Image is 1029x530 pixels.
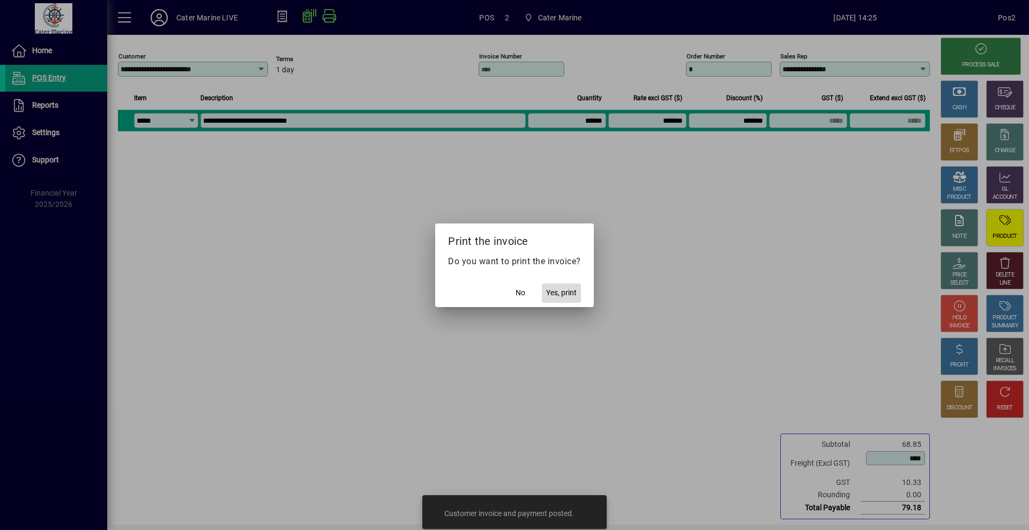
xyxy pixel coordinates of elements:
p: Do you want to print the invoice? [448,255,581,268]
button: Yes, print [542,283,581,303]
h2: Print the invoice [435,223,594,255]
span: Yes, print [546,287,577,298]
span: No [516,287,525,298]
button: No [503,283,538,303]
